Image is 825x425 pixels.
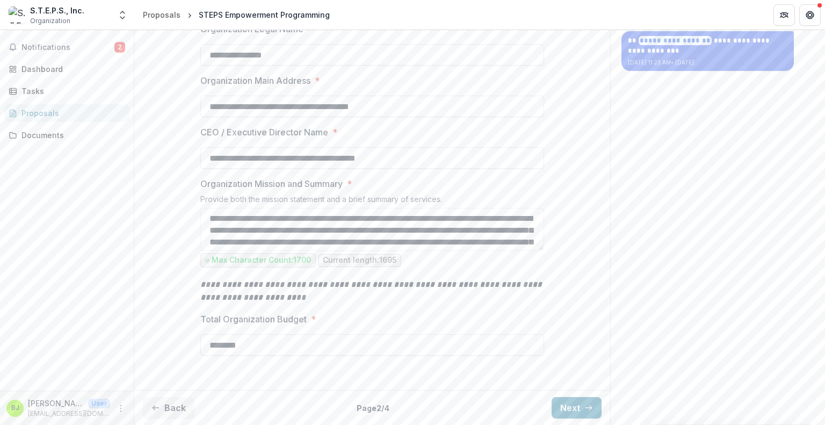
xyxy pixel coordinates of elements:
div: Proposals [21,107,121,119]
p: Page 2 / 4 [357,402,389,414]
div: Proposals [143,9,180,20]
div: Beatrice Jennette [11,405,19,412]
button: Partners [773,4,795,26]
div: Provide both the mission statement and a brief summary of services. [200,195,544,208]
span: Notifications [21,43,114,52]
button: Next [552,397,602,419]
div: S.T.E.P.S., Inc. [30,5,84,16]
p: Current length: 1695 [323,256,396,265]
button: Open entity switcher [115,4,130,26]
a: Dashboard [4,60,129,78]
button: More [114,402,127,415]
nav: breadcrumb [139,7,334,23]
span: Organization [30,16,70,26]
p: Max Character Count: 1700 [212,256,311,265]
div: STEPS Empowerment Programming [199,9,330,20]
p: Total Organization Budget [200,313,307,326]
div: Dashboard [21,63,121,75]
p: [DATE] 11:23 AM • [DATE] [628,59,787,67]
div: Documents [21,129,121,141]
p: [PERSON_NAME] [28,398,84,409]
p: Organization Mission and Summary [200,177,343,190]
p: User [88,399,110,408]
button: Get Help [799,4,821,26]
button: Notifications2 [4,39,129,56]
div: Tasks [21,85,121,97]
img: S.T.E.P.S., Inc. [9,6,26,24]
p: [EMAIL_ADDRESS][DOMAIN_NAME] [28,409,110,419]
a: Tasks [4,82,129,100]
p: Organization Main Address [200,74,310,87]
a: Documents [4,126,129,144]
span: 2 [114,42,125,53]
a: Proposals [4,104,129,122]
p: CEO / Executive Director Name [200,126,328,139]
button: Back [143,397,194,419]
a: Proposals [139,7,185,23]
